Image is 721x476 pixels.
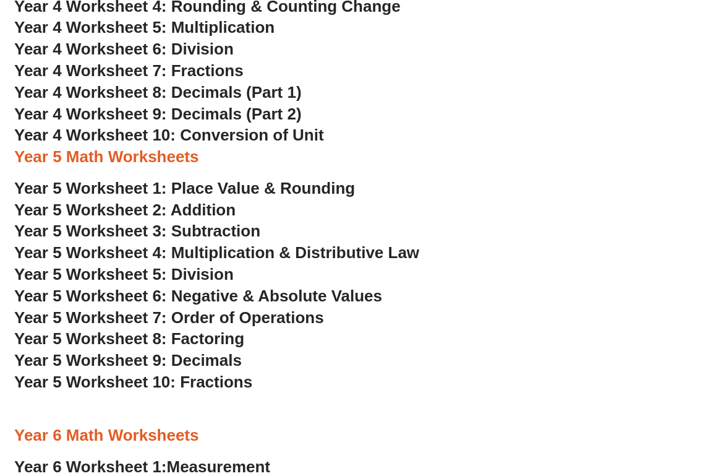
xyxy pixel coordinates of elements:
a: Year 5 Worksheet 8: Factoring [14,329,244,348]
a: Year 5 Worksheet 4: Multiplication & Distributive Law [14,243,419,262]
a: Year 5 Worksheet 10: Fractions [14,373,252,391]
a: Year 4 Worksheet 7: Fractions [14,61,244,80]
a: Year 4 Worksheet 6: Division [14,40,234,58]
a: Year 5 Worksheet 2: Addition [14,201,236,219]
a: Year 4 Worksheet 9: Decimals (Part 2) [14,105,302,123]
a: Year 5 Worksheet 9: Decimals [14,351,242,370]
a: Year 5 Worksheet 5: Division [14,265,234,283]
h3: Year 6 Math Worksheets [14,425,707,446]
a: Year 5 Worksheet 6: Negative & Absolute Values [14,287,382,305]
span: Measurement [167,457,271,476]
span: Year 6 Worksheet 1: [14,457,167,476]
a: Year 4 Worksheet 8: Decimals (Part 1) [14,83,302,102]
a: Year 5 Worksheet 3: Subtraction [14,222,260,240]
a: Year 6 Worksheet 1:Measurement [14,457,270,476]
h3: Year 5 Math Worksheets [14,147,707,168]
a: Year 4 Worksheet 5: Multiplication [14,18,275,37]
a: Year 5 Worksheet 1: Place Value & Rounding [14,179,355,197]
a: Year 4 Worksheet 10: Conversion of Unit [14,126,324,144]
iframe: Chat Widget [509,336,721,476]
a: Year 5 Worksheet 7: Order of Operations [14,308,324,327]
